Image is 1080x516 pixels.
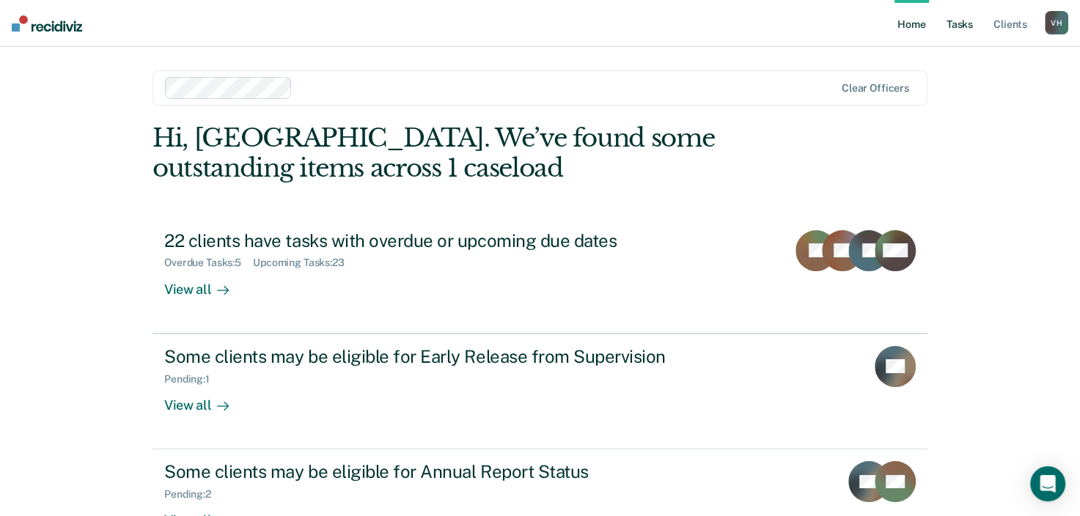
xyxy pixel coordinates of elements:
button: VH [1045,11,1068,34]
div: Pending : 2 [164,488,223,501]
div: Hi, [GEOGRAPHIC_DATA]. We’ve found some outstanding items across 1 caseload [153,123,772,183]
a: 22 clients have tasks with overdue or upcoming due datesOverdue Tasks:5Upcoming Tasks:23View all [153,218,927,333]
div: Pending : 1 [164,373,221,386]
div: Some clients may be eligible for Early Release from Supervision [164,346,679,367]
div: Open Intercom Messenger [1030,466,1065,501]
a: Some clients may be eligible for Early Release from SupervisionPending:1View all [153,333,927,449]
div: V H [1045,11,1068,34]
img: Recidiviz [12,15,82,32]
div: Clear officers [842,82,909,95]
div: Some clients may be eligible for Annual Report Status [164,461,679,482]
div: Upcoming Tasks : 23 [253,257,356,269]
div: 22 clients have tasks with overdue or upcoming due dates [164,230,679,251]
div: View all [164,269,246,298]
div: Overdue Tasks : 5 [164,257,253,269]
div: View all [164,385,246,413]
